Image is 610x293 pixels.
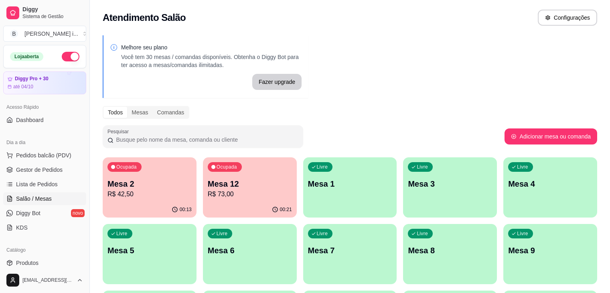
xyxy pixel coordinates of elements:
[303,157,397,218] button: LivreMesa 1
[121,43,302,51] p: Melhore seu plano
[417,230,428,237] p: Livre
[13,83,33,90] article: até 04/10
[16,224,28,232] span: KDS
[308,245,392,256] p: Mesa 7
[3,244,86,256] div: Catálogo
[16,151,71,159] span: Pedidos balcão (PDV)
[208,245,292,256] p: Mesa 6
[417,164,428,170] p: Livre
[3,26,86,42] button: Select a team
[62,52,79,61] button: Alterar Status
[517,230,528,237] p: Livre
[3,221,86,234] a: KDS
[103,157,197,218] button: OcupadaMesa 2R$ 42,5000:13
[3,149,86,162] button: Pedidos balcão (PDV)
[22,13,83,20] span: Sistema de Gestão
[121,53,302,69] p: Você tem 30 mesas / comandas disponíveis. Obtenha o Diggy Bot para ter acesso a mesas/comandas il...
[508,245,592,256] p: Mesa 9
[508,178,592,189] p: Mesa 4
[103,224,197,284] button: LivreMesa 5
[3,3,86,22] a: DiggySistema de Gestão
[153,107,189,118] div: Comandas
[505,128,597,144] button: Adicionar mesa ou comanda
[208,178,292,189] p: Mesa 12
[408,245,492,256] p: Mesa 8
[3,256,86,269] a: Produtos
[503,224,597,284] button: LivreMesa 9
[107,178,192,189] p: Mesa 2
[403,224,497,284] button: LivreMesa 8
[107,189,192,199] p: R$ 42,50
[3,163,86,176] a: Gestor de Pedidos
[16,259,39,267] span: Produtos
[16,180,58,188] span: Lista de Pedidos
[16,195,52,203] span: Salão / Mesas
[403,157,497,218] button: LivreMesa 3
[203,157,297,218] button: OcupadaMesa 12R$ 73,0000:21
[280,206,292,213] p: 00:21
[217,230,228,237] p: Livre
[10,30,18,38] span: B
[103,107,127,118] div: Todos
[252,74,302,90] button: Fazer upgrade
[22,6,83,13] span: Diggy
[217,164,237,170] p: Ocupada
[127,107,152,118] div: Mesas
[24,30,78,38] div: [PERSON_NAME] i ...
[10,52,43,61] div: Loja aberta
[3,136,86,149] div: Dia a dia
[3,114,86,126] a: Dashboard
[103,11,186,24] h2: Atendimento Salão
[3,71,86,94] a: Diggy Pro + 30até 04/10
[303,224,397,284] button: LivreMesa 7
[317,230,328,237] p: Livre
[116,164,137,170] p: Ocupada
[308,178,392,189] p: Mesa 1
[3,192,86,205] a: Salão / Mesas
[107,128,132,135] label: Pesquisar
[3,101,86,114] div: Acesso Rápido
[22,277,73,283] span: [EMAIL_ADDRESS][DOMAIN_NAME]
[3,271,86,290] button: [EMAIL_ADDRESS][DOMAIN_NAME]
[203,224,297,284] button: LivreMesa 6
[3,207,86,220] a: Diggy Botnovo
[16,209,41,217] span: Diggy Bot
[517,164,528,170] p: Livre
[408,178,492,189] p: Mesa 3
[116,230,128,237] p: Livre
[3,178,86,191] a: Lista de Pedidos
[208,189,292,199] p: R$ 73,00
[16,116,44,124] span: Dashboard
[113,136,298,144] input: Pesquisar
[180,206,192,213] p: 00:13
[16,166,63,174] span: Gestor de Pedidos
[107,245,192,256] p: Mesa 5
[15,76,49,82] article: Diggy Pro + 30
[317,164,328,170] p: Livre
[538,10,597,26] button: Configurações
[503,157,597,218] button: LivreMesa 4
